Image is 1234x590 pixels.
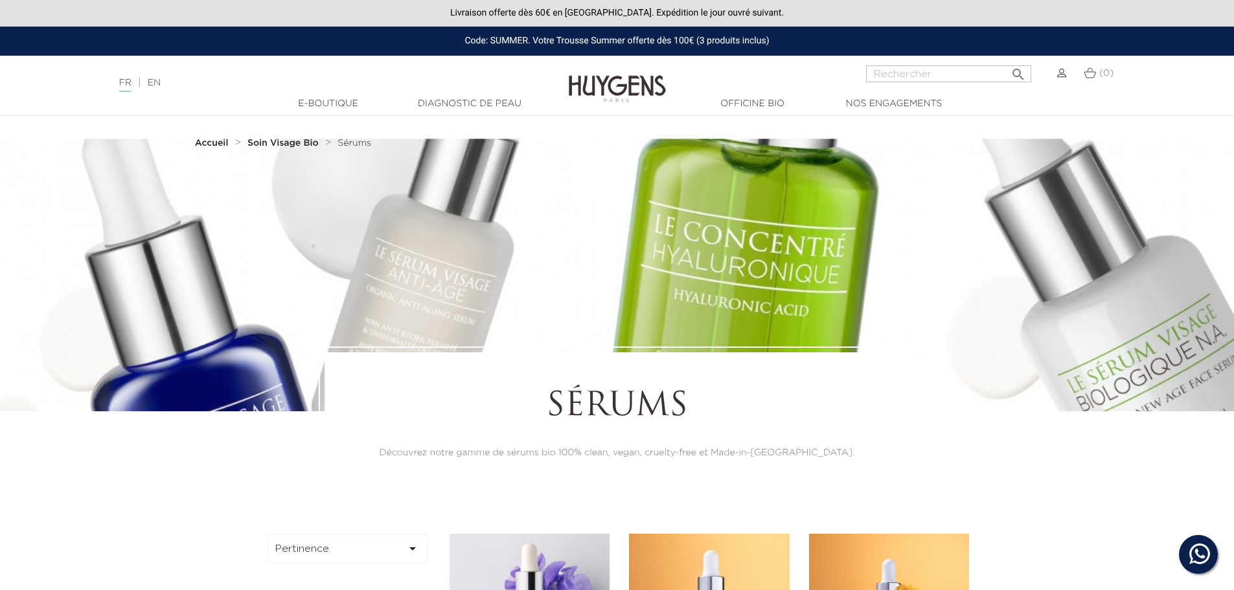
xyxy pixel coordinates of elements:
a: Sérums [337,138,371,148]
i:  [405,541,420,556]
div: | [113,75,505,91]
strong: Accueil [195,139,229,148]
a: E-Boutique [264,97,393,111]
button: Pertinence [268,534,428,563]
strong: Soin Visage Bio [247,139,319,148]
a: EN [148,78,161,87]
span: (0) [1099,69,1114,78]
button:  [1007,62,1030,79]
img: Huygens [569,54,666,104]
i:  [1011,63,1026,78]
a: FR [119,78,131,92]
a: Officine Bio [688,97,817,111]
a: Diagnostic de peau [405,97,534,111]
a: Nos engagements [829,97,959,111]
a: Soin Visage Bio [247,138,322,148]
input: Rechercher [866,65,1031,82]
p: Découvrez notre gamme de sérums bio 100% clean, vegan, cruelty-free et Made-in-[GEOGRAPHIC_DATA]. [360,446,873,460]
h1: Sérums [360,388,873,427]
a: Accueil [195,138,231,148]
span: Sérums [337,139,371,148]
